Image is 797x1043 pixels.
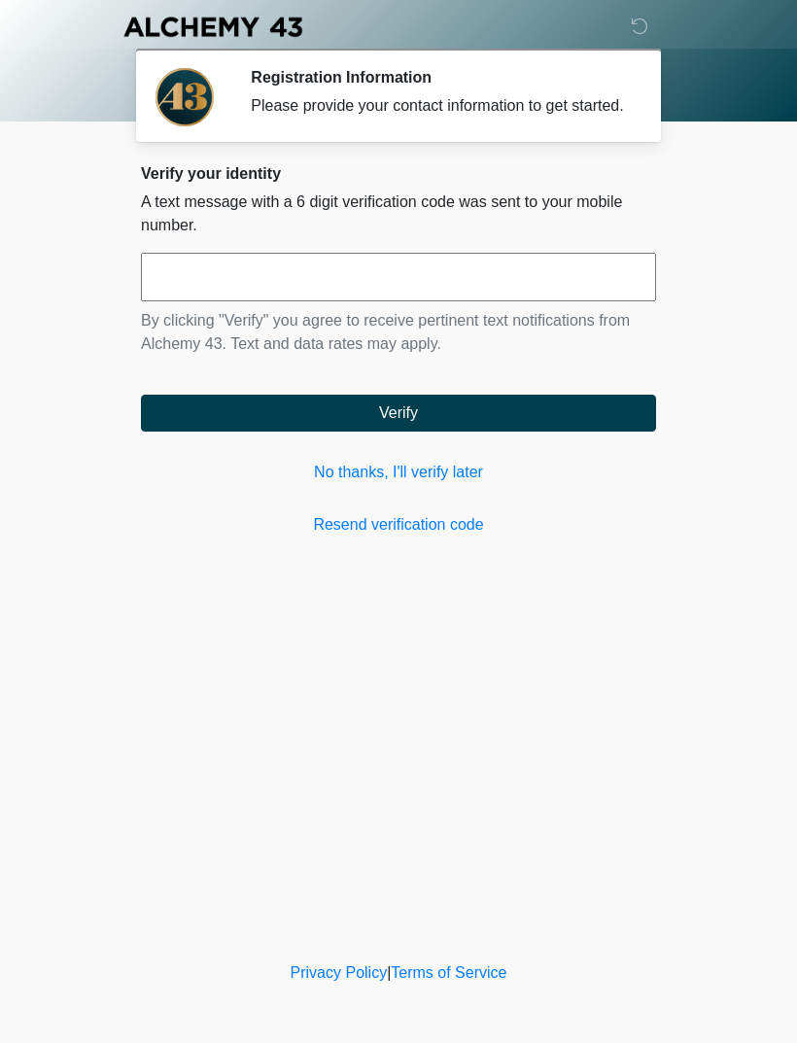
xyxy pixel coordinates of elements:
[141,395,656,432] button: Verify
[141,164,656,183] h2: Verify your identity
[141,461,656,484] a: No thanks, I'll verify later
[121,15,304,39] img: Alchemy 43 Logo
[141,309,656,356] p: By clicking "Verify" you agree to receive pertinent text notifications from Alchemy 43. Text and ...
[291,964,388,981] a: Privacy Policy
[251,94,627,118] div: Please provide your contact information to get started.
[251,68,627,87] h2: Registration Information
[141,191,656,237] p: A text message with a 6 digit verification code was sent to your mobile number.
[387,964,391,981] a: |
[156,68,214,126] img: Agent Avatar
[391,964,506,981] a: Terms of Service
[141,513,656,537] a: Resend verification code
